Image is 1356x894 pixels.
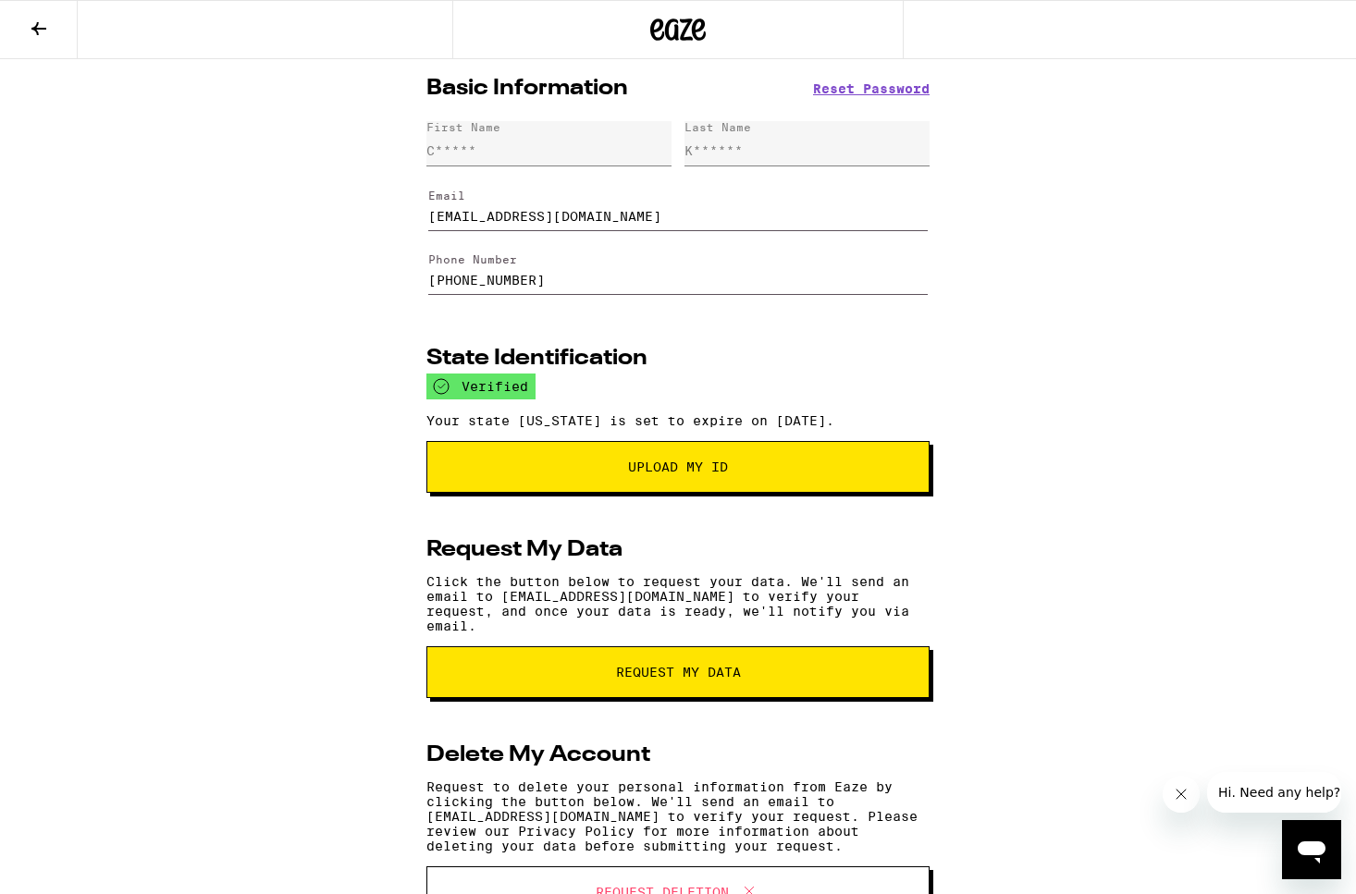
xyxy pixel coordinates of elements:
iframe: Close message [1163,776,1200,813]
iframe: Button to launch messaging window [1282,820,1341,879]
h2: Basic Information [426,78,628,100]
p: Request to delete your personal information from Eaze by clicking the button below. We'll send an... [426,779,930,853]
label: Phone Number [428,253,517,265]
h2: State Identification [426,348,647,370]
form: Edit Email Address [426,173,930,238]
form: Edit Phone Number [426,238,930,302]
h2: Delete My Account [426,744,650,766]
button: Upload My ID [426,441,930,493]
iframe: Message from company [1207,772,1341,813]
span: request my data [616,666,741,679]
p: Your state [US_STATE] is set to expire on [DATE]. [426,413,930,428]
button: Reset Password [813,82,930,95]
p: Click the button below to request your data. We'll send an email to [EMAIL_ADDRESS][DOMAIN_NAME] ... [426,574,930,633]
span: Upload My ID [628,460,728,473]
div: First Name [426,121,500,133]
div: verified [426,374,536,399]
div: Last Name [684,121,751,133]
button: request my data [426,646,930,698]
h2: Request My Data [426,539,623,561]
label: Email [428,190,465,202]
